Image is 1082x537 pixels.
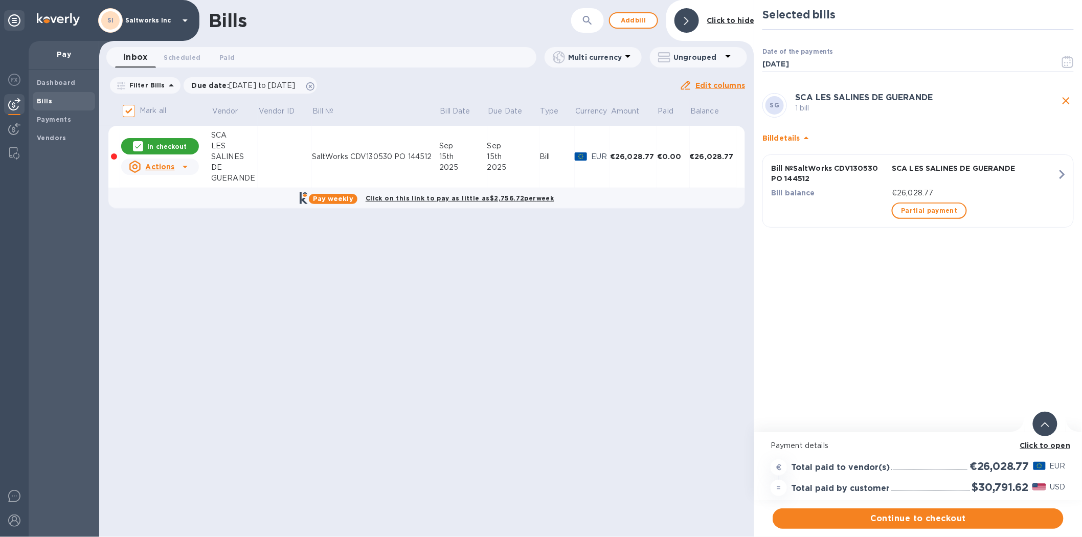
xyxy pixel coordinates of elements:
[211,173,258,184] div: GUERANDE
[892,203,966,219] button: Partial payment
[610,151,657,162] div: €26,028.77
[771,163,888,184] p: Bill № SaltWorks CDV130530 PO 144512
[211,141,258,151] div: LES
[540,106,559,117] p: Type
[184,77,318,94] div: Due date:[DATE] to [DATE]
[313,195,353,203] b: Pay weekly
[487,141,539,151] div: Sep
[1058,93,1074,108] button: close
[892,188,1057,198] p: €26,028.77
[211,130,258,141] div: SCA
[439,151,487,162] div: 15th
[37,116,71,123] b: Payments
[212,106,238,117] p: Vendor
[259,106,295,117] p: Vendor ID
[611,106,653,117] span: Amount
[488,106,522,117] p: Due Date
[140,105,166,116] p: Mark all
[164,52,200,63] span: Scheduled
[37,134,66,142] b: Vendors
[762,8,1074,21] h2: Selected bills
[107,16,114,24] b: SI
[37,13,80,26] img: Logo
[229,81,295,89] span: [DATE] to [DATE]
[313,106,347,117] span: Bill №
[145,163,174,171] u: Actions
[690,106,732,117] span: Balance
[762,134,800,142] b: Bill details
[673,52,722,62] p: Ungrouped
[795,93,933,102] b: SCA LES SALINES DE GUERANDE
[773,508,1064,529] button: Continue to checkout
[696,81,746,89] u: Edit columns
[211,162,258,173] div: DE
[540,106,572,117] span: Type
[8,74,20,86] img: Foreign exchange
[791,484,890,494] h3: Total paid by customer
[892,163,1057,173] p: SCA LES SALINES DE GUERANDE
[539,151,575,162] div: Bill
[901,205,957,217] span: Partial payment
[657,151,690,162] div: €0.00
[125,17,176,24] p: Saltworks Inc
[125,81,165,89] p: Filter Bills
[690,151,737,162] div: €26,028.77
[219,52,235,63] span: Paid
[791,463,890,473] h3: Total paid to vendor(s)
[770,101,780,109] b: SG
[972,481,1028,494] h2: $30,791.62
[690,106,719,117] p: Balance
[658,106,687,117] span: Paid
[440,106,484,117] span: Bill Date
[658,106,674,117] p: Paid
[762,154,1074,228] button: Bill №SaltWorks CDV130530 PO 144512SCA LES SALINES DE GUERANDEBill balance€26,028.77Partial payment
[1050,482,1066,493] p: USD
[211,151,258,162] div: SALINES
[440,106,470,117] p: Bill Date
[568,52,622,62] p: Multi currency
[781,512,1055,525] span: Continue to checkout
[707,16,755,25] b: Click to hide
[313,106,334,117] p: Bill №
[1032,483,1046,490] img: USD
[609,12,658,29] button: Addbill
[488,106,535,117] span: Due Date
[776,463,781,472] strong: €
[439,162,487,173] div: 2025
[209,10,246,31] h1: Bills
[366,194,554,202] b: Click on this link to pay as little as $2,756.72 per week
[312,151,439,162] div: SaltWorks CDV130530 PO 144512
[1050,461,1066,472] p: EUR
[37,79,76,86] b: Dashboard
[487,162,539,173] div: 2025
[795,103,1058,114] p: 1 bill
[611,106,640,117] p: Amount
[970,460,1029,473] h2: €26,028.77
[37,97,52,105] b: Bills
[147,142,187,151] p: In checkout
[1020,441,1071,450] b: Click to open
[771,480,787,496] div: =
[762,49,833,55] label: Date of the payments
[212,106,252,117] span: Vendor
[259,106,308,117] span: Vendor ID
[487,151,539,162] div: 15th
[37,49,91,59] p: Pay
[439,141,487,151] div: Sep
[123,50,147,64] span: Inbox
[4,10,25,31] div: Unpin categories
[771,440,1066,451] p: Payment details
[192,80,301,91] p: Due date :
[771,188,888,198] p: Bill balance
[576,106,607,117] p: Currency
[762,122,1074,154] div: Billdetails
[591,151,610,162] p: EUR
[618,14,649,27] span: Add bill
